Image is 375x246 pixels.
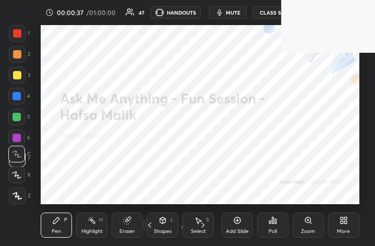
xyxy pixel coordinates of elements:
div: Pen [52,229,61,234]
div: 3 [9,67,30,84]
div: 6 [8,130,30,146]
div: Highlight [81,229,103,234]
div: 47 [139,10,144,15]
div: / [181,222,184,228]
div: Poll [269,229,277,234]
div: Zoom [301,229,315,234]
span: mute [226,9,240,16]
div: Z [9,188,31,204]
div: Select [191,229,206,234]
div: Shapes [154,229,172,234]
div: Add Slide [226,229,249,234]
button: mute [209,6,247,19]
div: C [8,146,31,162]
button: CLASS SETTINGS [253,6,310,19]
div: 4 [8,88,30,104]
div: More [337,229,350,234]
div: H [99,217,103,222]
div: LIVE [41,6,63,19]
div: 1 [9,25,30,42]
div: X [8,167,31,183]
div: 5 [8,109,30,125]
div: L [171,217,174,222]
button: HANDOUTS [151,6,201,19]
div: 2 [9,46,30,63]
div: S [206,217,209,222]
div: Eraser [119,229,135,234]
div: P [64,217,67,222]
